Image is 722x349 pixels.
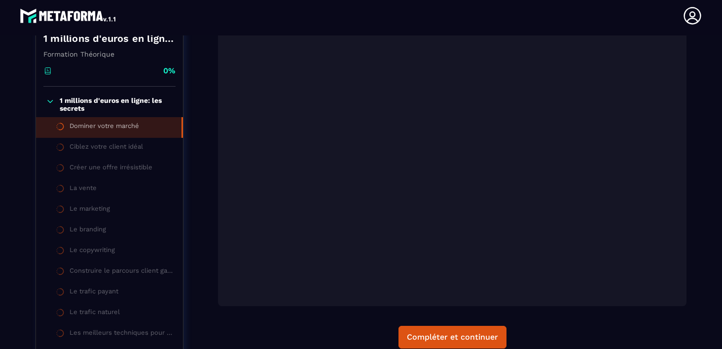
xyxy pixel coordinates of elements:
[43,50,176,58] p: Formation Théorique
[70,246,115,257] div: Le copywriting
[398,326,506,349] button: Compléter et continuer
[163,65,176,76] p: 0%
[70,205,110,216] div: Le marketing
[70,143,143,154] div: Ciblez votre client idéal
[70,287,118,298] div: Le trafic payant
[70,163,152,174] div: Créer une offre irrésistible
[70,267,173,278] div: Construire le parcours client gagnant
[70,122,139,133] div: Dominer votre marché
[60,96,173,112] p: 1 millions d'euros en ligne: les secrets
[70,225,106,236] div: Le branding
[407,332,498,342] div: Compléter et continuer
[20,6,117,26] img: logo
[70,329,173,340] div: Les meilleurs techniques pour éduquer vos prospects
[70,184,97,195] div: La vente
[70,308,120,319] div: Le trafic naturel
[43,32,176,45] h4: 1 millions d'euros en ligne les secrets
